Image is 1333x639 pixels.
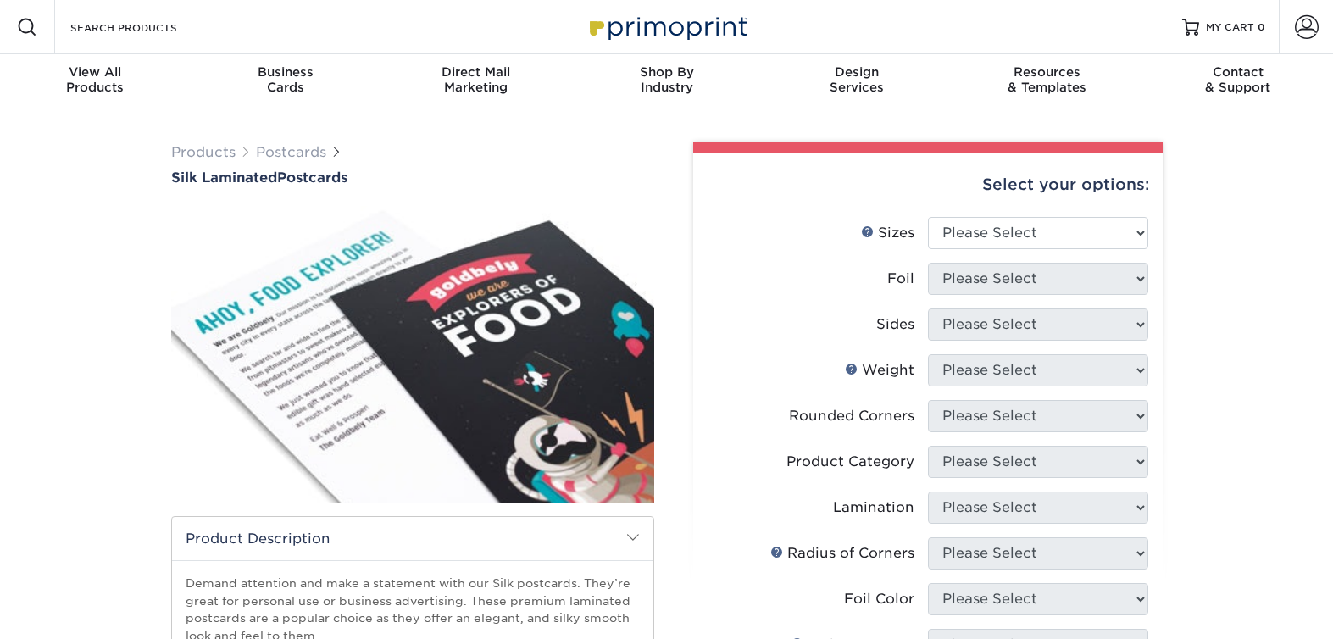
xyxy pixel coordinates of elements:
[833,497,914,518] div: Lamination
[786,452,914,472] div: Product Category
[845,360,914,381] div: Weight
[69,17,234,37] input: SEARCH PRODUCTS.....
[844,589,914,609] div: Foil Color
[380,54,571,108] a: Direct MailMarketing
[571,64,762,80] span: Shop By
[380,64,571,95] div: Marketing
[1142,64,1333,95] div: & Support
[861,223,914,243] div: Sizes
[707,153,1149,217] div: Select your options:
[953,54,1143,108] a: Resources& Templates
[172,517,653,560] h2: Product Description
[171,187,654,521] img: Silk Laminated 01
[1142,64,1333,80] span: Contact
[1206,20,1254,35] span: MY CART
[380,64,571,80] span: Direct Mail
[1258,21,1265,33] span: 0
[762,54,953,108] a: DesignServices
[571,54,762,108] a: Shop ByIndustry
[191,64,381,95] div: Cards
[953,64,1143,80] span: Resources
[887,269,914,289] div: Foil
[256,144,326,160] a: Postcards
[171,144,236,160] a: Products
[762,64,953,95] div: Services
[171,169,654,186] a: Silk LaminatedPostcards
[789,406,914,426] div: Rounded Corners
[1142,54,1333,108] a: Contact& Support
[171,169,277,186] span: Silk Laminated
[191,54,381,108] a: BusinessCards
[762,64,953,80] span: Design
[876,314,914,335] div: Sides
[171,169,654,186] h1: Postcards
[582,8,752,45] img: Primoprint
[191,64,381,80] span: Business
[571,64,762,95] div: Industry
[770,543,914,564] div: Radius of Corners
[953,64,1143,95] div: & Templates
